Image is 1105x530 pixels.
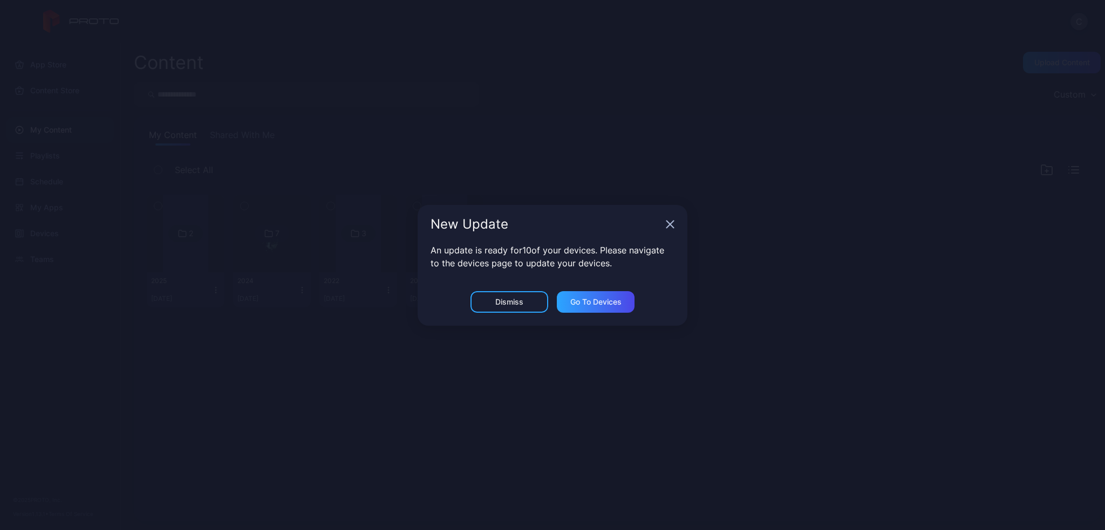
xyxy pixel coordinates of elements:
div: Go to devices [570,298,622,306]
div: Dismiss [495,298,523,306]
div: New Update [431,218,661,231]
button: Go to devices [557,291,635,313]
button: Dismiss [470,291,548,313]
p: An update is ready for 10 of your devices. Please navigate to the devices page to update your dev... [431,244,674,270]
